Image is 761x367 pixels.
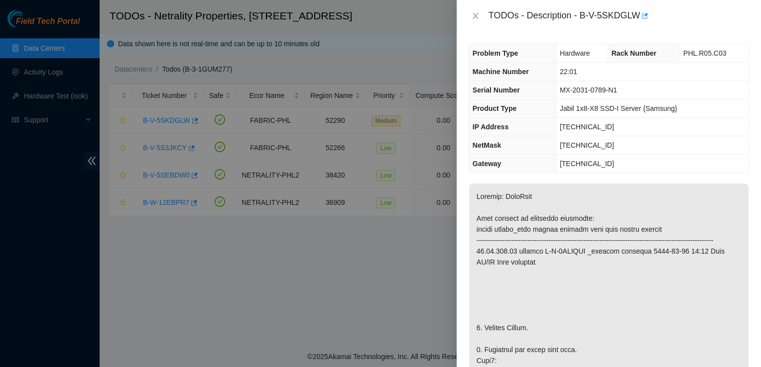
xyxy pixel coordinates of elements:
div: TODOs - Description - B-V-5SKDGLW [489,8,749,24]
span: Product Type [473,104,516,112]
span: Jabil 1x8-X8 SSD-I Server {Samsung} [560,104,677,112]
span: 22:01 [560,68,577,76]
span: Serial Number [473,86,520,94]
span: NetMask [473,141,502,149]
button: Close [469,11,483,21]
span: PHL.R05.C03 [683,49,726,57]
span: [TECHNICAL_ID] [560,160,614,168]
span: Hardware [560,49,590,57]
span: Problem Type [473,49,518,57]
span: [TECHNICAL_ID] [560,123,614,131]
span: Rack Number [612,49,656,57]
span: Gateway [473,160,502,168]
span: [TECHNICAL_ID] [560,141,614,149]
span: MX-2031-0789-N1 [560,86,617,94]
span: close [472,12,480,20]
span: IP Address [473,123,508,131]
span: Machine Number [473,68,529,76]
